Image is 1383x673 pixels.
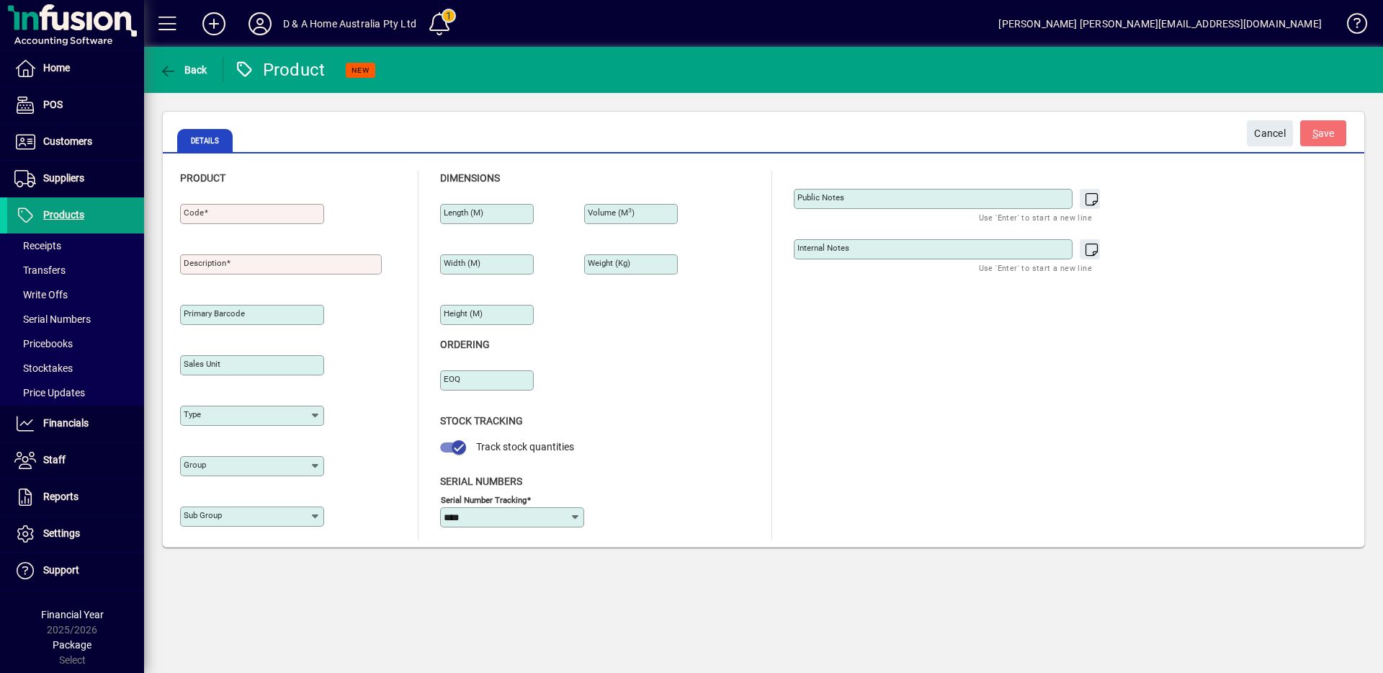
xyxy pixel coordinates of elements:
span: Home [43,62,70,73]
a: Reports [7,479,144,515]
a: Price Updates [7,380,144,405]
a: POS [7,87,144,123]
span: Transfers [14,264,66,276]
mat-label: Description [184,258,226,268]
a: Home [7,50,144,86]
a: Support [7,553,144,589]
span: Financials [43,417,89,429]
span: Cancel [1254,122,1286,146]
mat-label: Weight (Kg) [588,258,630,268]
mat-label: Volume (m ) [588,208,635,218]
mat-label: Width (m) [444,258,480,268]
button: Save [1300,120,1346,146]
mat-label: Internal Notes [797,243,849,253]
span: Products [43,209,84,220]
app-page-header-button: Back [144,57,223,83]
span: Customers [43,135,92,147]
span: NEW [352,66,370,75]
button: Cancel [1247,120,1293,146]
span: Details [177,129,233,152]
a: Stocktakes [7,356,144,380]
mat-hint: Use 'Enter' to start a new line [979,209,1092,226]
span: POS [43,99,63,110]
span: S [1312,128,1318,139]
a: Suppliers [7,161,144,197]
span: Pricebooks [14,338,73,349]
mat-label: Sub group [184,510,222,520]
span: Stocktakes [14,362,73,374]
mat-label: Length (m) [444,208,483,218]
mat-label: Group [184,460,206,470]
span: Support [43,564,79,576]
span: Write Offs [14,289,68,300]
span: Financial Year [41,609,104,620]
a: Knowledge Base [1336,3,1365,50]
span: Staff [43,454,66,465]
sup: 3 [628,207,632,214]
span: Dimensions [440,172,500,184]
a: Customers [7,124,144,160]
mat-label: Height (m) [444,308,483,318]
div: [PERSON_NAME] [PERSON_NAME][EMAIL_ADDRESS][DOMAIN_NAME] [998,12,1322,35]
div: D & A Home Australia Pty Ltd [283,12,416,35]
a: Write Offs [7,282,144,307]
a: Pricebooks [7,331,144,356]
mat-label: Type [184,409,201,419]
a: Staff [7,442,144,478]
a: Financials [7,406,144,442]
span: Serial Numbers [14,313,91,325]
span: Reports [43,491,79,502]
span: Receipts [14,240,61,251]
span: ave [1312,122,1335,146]
button: Profile [237,11,283,37]
button: Add [191,11,237,37]
div: Product [234,58,326,81]
a: Transfers [7,258,144,282]
mat-label: Primary barcode [184,308,245,318]
mat-label: Serial Number tracking [441,494,527,504]
mat-label: EOQ [444,374,460,384]
span: Track stock quantities [476,441,574,453]
span: Product [180,172,225,184]
span: Ordering [440,339,490,350]
span: Serial Numbers [440,476,522,487]
span: Settings [43,527,80,539]
span: Price Updates [14,387,85,398]
span: Package [53,639,91,651]
mat-label: Code [184,208,204,218]
span: Back [159,64,207,76]
mat-label: Sales unit [184,359,220,369]
mat-hint: Use 'Enter' to start a new line [979,259,1092,276]
span: Stock Tracking [440,415,523,427]
button: Back [156,57,211,83]
a: Settings [7,516,144,552]
a: Serial Numbers [7,307,144,331]
a: Receipts [7,233,144,258]
span: Suppliers [43,172,84,184]
mat-label: Public Notes [797,192,844,202]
